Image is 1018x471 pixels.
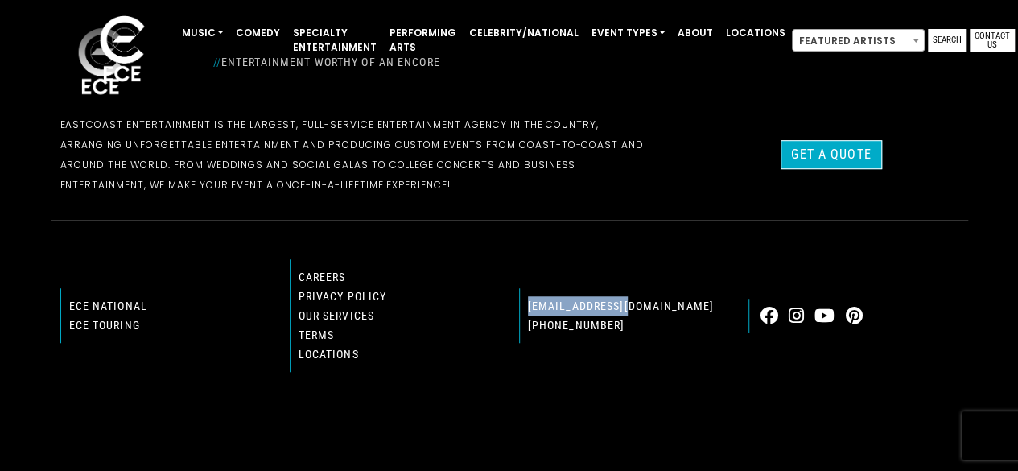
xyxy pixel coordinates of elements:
[970,29,1015,52] a: Contact Us
[60,411,958,431] p: © 2024 EastCoast Entertainment, Inc.
[60,114,653,195] p: EastCoast Entertainment is the largest, full-service entertainment agency in the country, arrangi...
[299,328,335,341] a: Terms
[585,19,671,47] a: Event Types
[299,290,387,303] a: Privacy Policy
[69,319,140,332] a: ECE Touring
[299,348,359,361] a: Locations
[463,19,585,47] a: Celebrity/National
[719,19,792,47] a: Locations
[928,29,966,52] a: Search
[286,19,383,61] a: Specialty Entertainment
[792,29,925,52] span: Featured Artists
[69,300,147,312] a: ECE national
[82,11,163,89] img: ece_new_logo_whitev2-1.png
[781,140,881,169] a: Get a Quote
[383,19,463,61] a: Performing Arts
[175,19,229,47] a: Music
[671,19,719,47] a: About
[299,271,346,283] a: Careers
[528,319,625,332] a: [PHONE_NUMBER]
[299,309,374,322] a: Our Services
[528,300,714,312] a: [EMAIL_ADDRESS][DOMAIN_NAME]
[229,19,286,47] a: Comedy
[793,30,924,52] span: Featured Artists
